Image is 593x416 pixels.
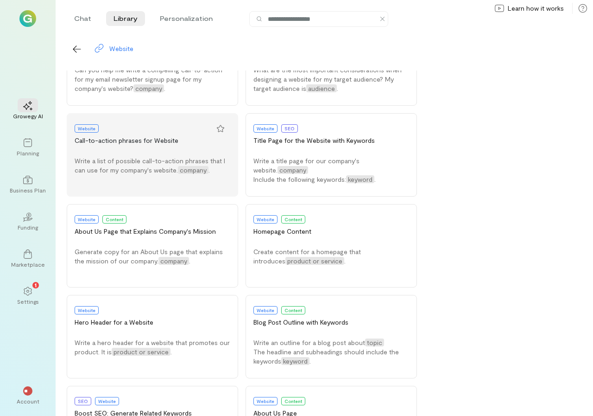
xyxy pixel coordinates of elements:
[306,84,337,92] span: audience
[508,4,564,13] span: Learn how it works
[208,166,210,174] span: .
[257,307,274,313] span: Website
[178,166,208,174] span: company
[281,357,309,365] span: keyword
[253,175,346,183] span: Include the following keywords:
[164,84,165,92] span: .
[246,295,417,378] button: WebsiteContentBlog Post Outline with KeywordsWrite an outline for a blog post abouttopicThe headl...
[75,157,225,174] span: Write a list of possible call-to-action phrases that I can use for my company's website.
[309,357,311,365] span: .
[75,227,216,235] span: About Us Page that Explains Company's Mission
[253,136,375,144] span: Title Page for the Website with Keywords
[11,261,45,268] div: Marketplace
[67,11,99,26] li: Chat
[10,186,46,194] div: Business Plan
[11,94,44,127] a: Growegy AI
[78,126,95,131] span: Website
[284,126,295,131] span: SEO
[257,126,274,131] span: Website
[253,348,399,365] span: The headline and subheadings should include the keywords
[257,217,274,222] span: Website
[35,281,37,289] span: 1
[284,398,302,404] span: Content
[75,248,223,265] span: Generate copy for an About Us page that explains the mission of our company.
[133,84,164,92] span: company
[337,84,338,92] span: .
[11,205,44,238] a: Funding
[106,217,123,222] span: Content
[189,257,190,265] span: .
[13,112,43,120] div: Growegy AI
[253,318,348,326] span: Blog Post Outline with Keywords
[246,204,417,288] button: WebsiteContentHomepage ContentCreate content for a homepage that introducesproduct or service.
[67,204,238,288] button: WebsiteContentAbout Us Page that Explains Company's MissionGenerate copy for an About Us page tha...
[284,307,302,313] span: Content
[75,66,222,92] span: Can you help me write a compelling call-to-action for my email newsletter signup page for my comp...
[344,257,346,265] span: .
[75,136,178,144] span: Call-to-action phrases for Website
[158,257,189,265] span: company
[365,339,384,346] span: topic
[17,397,39,405] div: Account
[109,44,133,53] div: Website
[253,339,365,346] span: Write an outline for a blog post about
[246,113,417,197] button: WebsiteSEOTitle Page for the Website with KeywordsWrite a title page for our company's website.co...
[78,217,95,222] span: Website
[11,131,44,164] a: Planning
[257,398,274,404] span: Website
[78,307,95,313] span: Website
[374,175,376,183] span: .
[11,242,44,275] a: Marketplace
[17,149,39,157] div: Planning
[278,166,308,174] span: company
[253,66,402,92] span: What are the most important considerations when designing a website for my target audience? My ta...
[11,279,44,313] a: Settings
[253,227,311,235] span: Homepage Content
[67,295,238,378] button: WebsiteHero Header for a WebsiteWrite a hero header for a website that promotes our product. It i...
[346,175,374,183] span: keyword
[253,248,361,265] span: Create content for a homepage that introduces
[67,113,238,197] button: WebsiteCall-to-action phrases for WebsiteWrite a list of possible call-to-action phrases that I c...
[11,168,44,201] a: Business Plan
[106,11,145,26] li: Library
[98,398,116,404] span: Website
[18,224,38,231] div: Funding
[75,339,230,356] span: Write a hero header for a website that promotes our product. It is
[152,11,220,26] li: Personalization
[170,348,172,356] span: .
[253,157,360,174] span: Write a title page for our company's website.
[285,257,344,265] span: product or service
[112,348,170,356] span: product or service
[284,217,302,222] span: Content
[17,298,39,305] div: Settings
[78,398,88,404] span: SEO
[75,318,153,326] span: Hero Header for a Website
